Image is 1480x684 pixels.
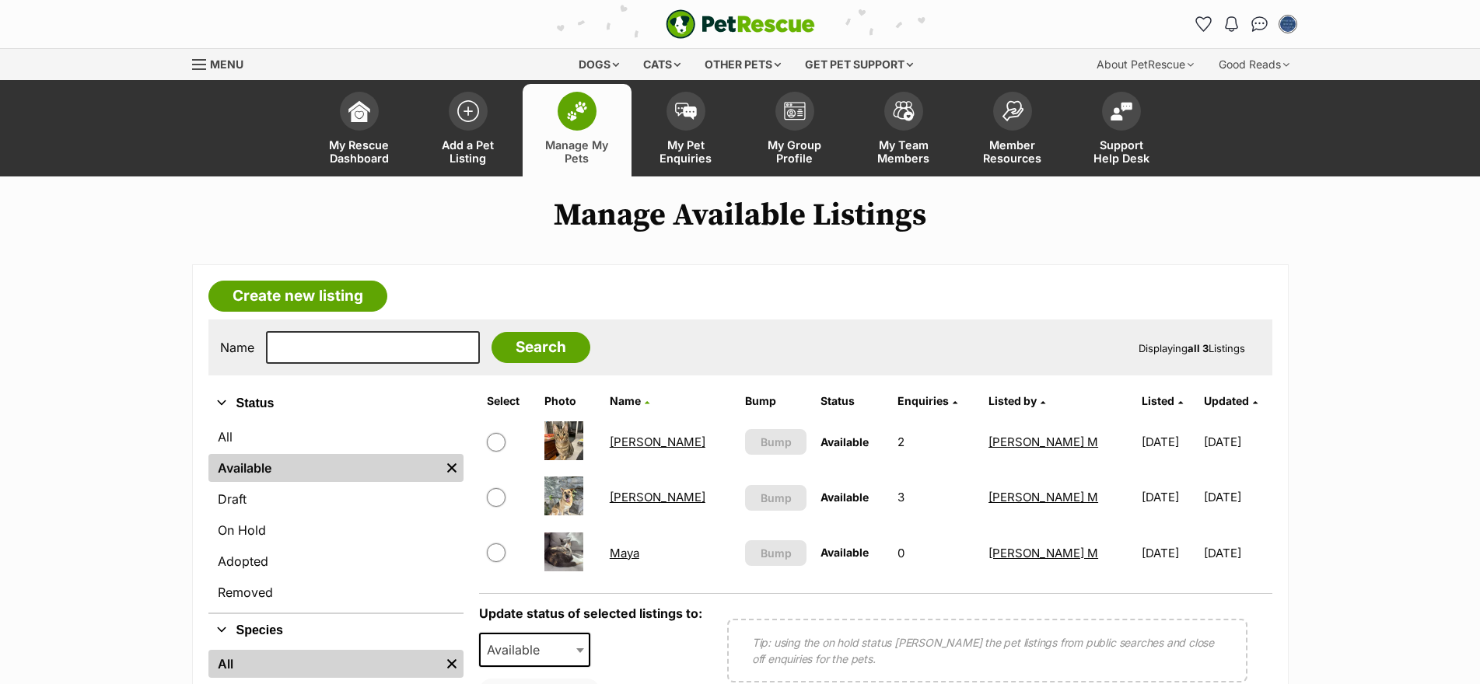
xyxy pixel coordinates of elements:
[210,58,243,71] span: Menu
[440,454,464,482] a: Remove filter
[1188,342,1209,354] strong: all 3
[784,102,806,120] img: group-profile-icon-3fa3cf56718a62981997c0bc7e787c4b2cf8bcc04b72c1350f741eb67cf2f40e.svg
[958,84,1067,176] a: Member Resources
[324,138,394,165] span: My Rescue Dashboard
[849,84,958,176] a: My Team Members
[820,546,869,559] span: Available
[740,84,849,176] a: My Group Profile
[651,138,721,165] span: My Pet Enquiries
[1142,394,1183,407] a: Listed
[1111,102,1132,120] img: help-desk-icon-fdf02630f3aa405de69fd3d07c3f3aa587a6932b1a1747fa1d2bba05be0121f9.svg
[760,138,830,165] span: My Group Profile
[1208,49,1300,80] div: Good Reads
[481,639,555,661] span: Available
[988,546,1098,560] a: [PERSON_NAME] M
[208,454,440,482] a: Available
[481,389,537,414] th: Select
[988,394,1037,407] span: Listed by
[610,394,649,407] a: Name
[1139,342,1245,354] span: Displaying Listings
[1251,16,1268,32] img: chat-41dd97257d64d25036548639549fe6c8038ab92f7586957e7f3b1b290dea8141.svg
[208,578,464,606] a: Removed
[978,138,1048,165] span: Member Resources
[542,138,612,165] span: Manage My Pets
[1135,415,1202,469] td: [DATE]
[891,415,981,469] td: 2
[893,101,915,121] img: team-members-icon-5396bd8760b3fe7c0b43da4ab00e1e3bb1a5d9ba89233759b79545d2d3fc5d0d.svg
[694,49,792,80] div: Other pets
[820,435,869,448] span: Available
[1275,12,1300,37] button: My account
[761,490,792,506] span: Bump
[1247,12,1272,37] a: Conversations
[632,49,691,80] div: Cats
[568,49,630,80] div: Dogs
[610,434,705,449] a: [PERSON_NAME]
[1280,16,1296,32] img: Emalee M profile pic
[610,394,641,407] span: Name
[988,490,1098,504] a: [PERSON_NAME] M
[208,547,464,575] a: Adopted
[1142,394,1174,407] span: Listed
[1204,415,1271,469] td: [DATE]
[814,389,890,414] th: Status
[1086,138,1156,165] span: Support Help Desk
[610,490,705,504] a: [PERSON_NAME]
[666,9,815,39] img: logo-e224e6f780fb5917bec1dbf3a21bbac754714ae5b6737aabdf751b685950b380.svg
[745,429,806,455] button: Bump
[208,485,464,513] a: Draft
[538,389,602,414] th: Photo
[1204,470,1271,524] td: [DATE]
[220,340,254,354] label: Name
[1204,394,1249,407] span: Updated
[192,49,254,77] a: Menu
[891,526,981,580] td: 0
[632,84,740,176] a: My Pet Enquiries
[492,332,590,363] input: Search
[1135,526,1202,580] td: [DATE]
[479,633,591,667] span: Available
[433,138,503,165] span: Add a Pet Listing
[208,420,464,612] div: Status
[440,650,464,678] a: Remove filter
[891,470,981,524] td: 3
[897,394,949,407] span: translation missing: en.admin.listings.index.attributes.enquiries
[745,540,806,566] button: Bump
[208,393,464,414] button: Status
[208,650,440,678] a: All
[1204,394,1258,407] a: Updated
[457,100,479,122] img: add-pet-listing-icon-0afa8454b4691262ce3f59096e99ab1cd57d4a30225e0717b998d2c9b9846f56.svg
[1225,16,1237,32] img: notifications-46538b983faf8c2785f20acdc204bb7945ddae34d4c08c2a6579f10ce5e182be.svg
[675,103,697,120] img: pet-enquiries-icon-7e3ad2cf08bfb03b45e93fb7055b45f3efa6380592205ae92323e6603595dc1f.svg
[666,9,815,39] a: PetRescue
[348,100,370,122] img: dashboard-icon-eb2f2d2d3e046f16d808141f083e7271f6b2e854fb5c12c21221c1fb7104beca.svg
[988,434,1098,449] a: [PERSON_NAME] M
[752,634,1223,667] p: Tip: using the on hold status [PERSON_NAME] the pet listings from public searches and close off e...
[745,485,806,511] button: Bump
[479,605,702,621] label: Update status of selected listings to:
[610,546,639,560] a: Maya
[739,389,812,414] th: Bump
[1219,12,1244,37] button: Notifications
[820,490,869,504] span: Available
[305,84,414,176] a: My Rescue Dashboard
[414,84,523,176] a: Add a Pet Listing
[566,101,588,121] img: manage-my-pets-icon-02211641906a0b7f246fdf0571729dbe1e7629f14944591b6c1af311fb30b64b.svg
[1135,470,1202,524] td: [DATE]
[761,434,792,450] span: Bump
[208,620,464,640] button: Species
[208,423,464,451] a: All
[897,394,957,407] a: Enquiries
[869,138,939,165] span: My Team Members
[1191,12,1300,37] ul: Account quick links
[1191,12,1216,37] a: Favourites
[1067,84,1176,176] a: Support Help Desk
[208,516,464,544] a: On Hold
[988,394,1045,407] a: Listed by
[523,84,632,176] a: Manage My Pets
[208,281,387,312] a: Create new listing
[761,545,792,561] span: Bump
[794,49,924,80] div: Get pet support
[1086,49,1205,80] div: About PetRescue
[1204,526,1271,580] td: [DATE]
